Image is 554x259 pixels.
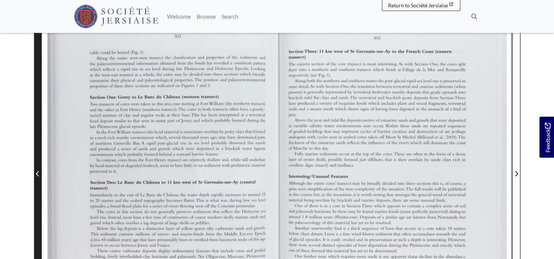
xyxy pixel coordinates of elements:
[539,117,554,158] a: Would you like to provide feedback?
[219,9,241,24] a: Search
[74,3,159,30] a: Société Jersiaise logo
[74,5,159,28] img: Société Jersiaise
[164,9,194,24] a: Welcome
[543,123,552,152] span: Feedback
[194,9,219,24] a: Browse
[388,2,448,8] span: Return to Société Jersiaise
